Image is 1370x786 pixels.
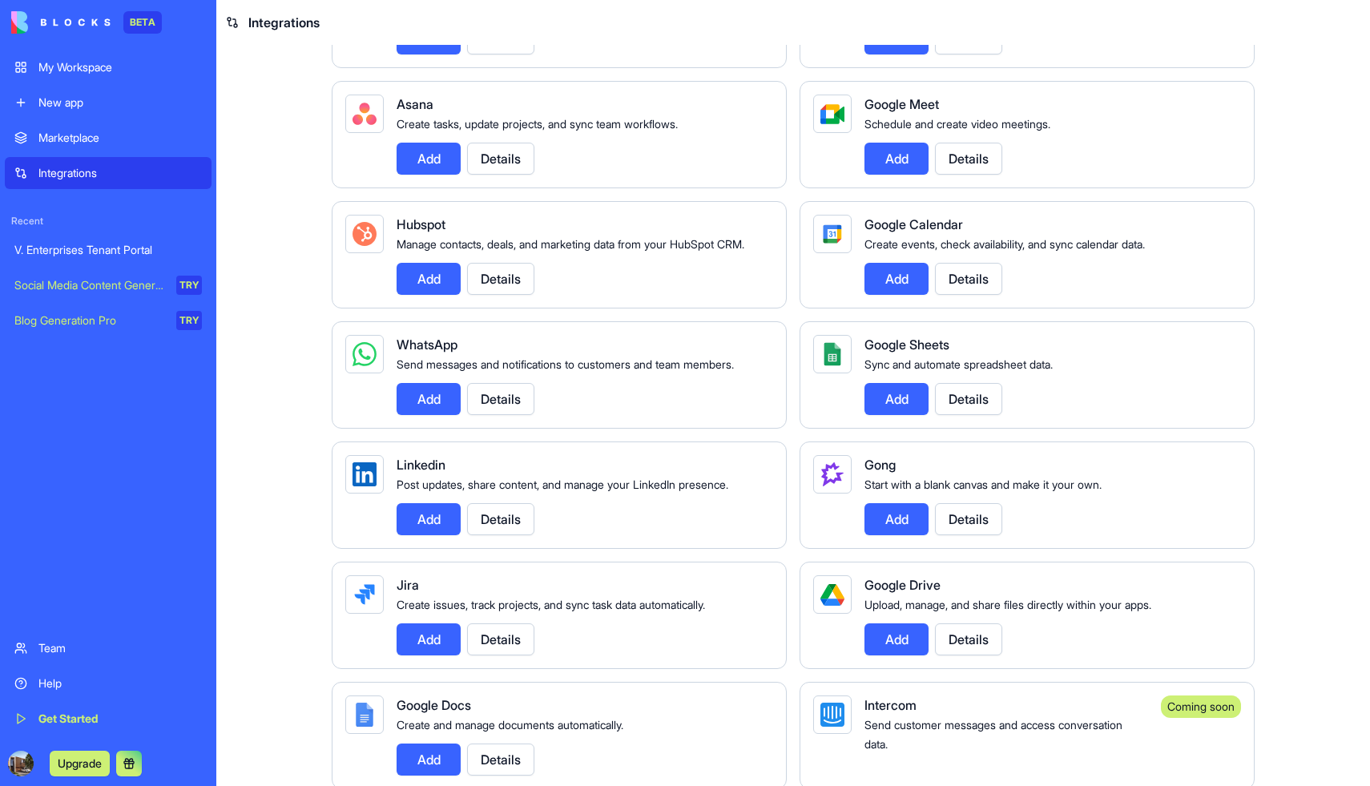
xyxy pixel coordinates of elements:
button: Details [467,744,534,776]
span: Start with a blank canvas and make it your own. [864,478,1102,491]
a: Get Started [5,703,212,735]
span: Linkedin [397,457,445,473]
span: Create issues, track projects, and sync task data automatically. [397,598,705,611]
button: Add [864,503,929,535]
span: Jira [397,577,419,593]
div: Team [38,640,202,656]
span: Send customer messages and access conversation data. [864,718,1122,751]
button: Add [864,263,929,295]
span: Create tasks, update projects, and sync team workflows. [397,117,678,131]
button: Details [935,383,1002,415]
span: Integrations [248,13,320,32]
button: Details [935,623,1002,655]
span: Google Drive [864,577,941,593]
span: Schedule and create video meetings. [864,117,1050,131]
button: Details [935,263,1002,295]
button: Details [935,143,1002,175]
button: Details [467,263,534,295]
div: My Workspace [38,59,202,75]
div: Help [38,675,202,691]
a: New app [5,87,212,119]
a: BETA [11,11,162,34]
span: Create and manage documents automatically. [397,718,623,732]
button: Add [397,263,461,295]
div: TRY [176,276,202,295]
span: Manage contacts, deals, and marketing data from your HubSpot CRM. [397,237,744,251]
div: TRY [176,311,202,330]
button: Add [397,744,461,776]
span: Create events, check availability, and sync calendar data. [864,237,1145,251]
div: Get Started [38,711,202,727]
span: Upload, manage, and share files directly within your apps. [864,598,1151,611]
a: My Workspace [5,51,212,83]
div: Blog Generation Pro [14,312,165,329]
span: Recent [5,215,212,228]
button: Details [467,503,534,535]
span: Asana [397,96,433,112]
button: Add [864,383,929,415]
div: Social Media Content Generator [14,277,165,293]
span: Sync and automate spreadsheet data. [864,357,1053,371]
span: Google Sheets [864,337,949,353]
a: Social Media Content GeneratorTRY [5,269,212,301]
a: V. Enterprises Tenant Portal [5,234,212,266]
button: Add [864,623,929,655]
button: Add [397,143,461,175]
div: New app [38,95,202,111]
span: Post updates, share content, and manage your LinkedIn presence. [397,478,728,491]
a: Blog Generation ProTRY [5,304,212,337]
img: logo [11,11,111,34]
button: Upgrade [50,751,110,776]
button: Add [397,623,461,655]
div: BETA [123,11,162,34]
span: Hubspot [397,216,445,232]
button: Details [467,623,534,655]
div: Coming soon [1161,695,1241,718]
a: Integrations [5,157,212,189]
span: Google Docs [397,697,471,713]
button: Add [397,503,461,535]
a: Marketplace [5,122,212,154]
span: Google Meet [864,96,939,112]
span: Intercom [864,697,917,713]
button: Details [935,503,1002,535]
button: Add [864,143,929,175]
button: Details [467,143,534,175]
button: Add [397,383,461,415]
span: WhatsApp [397,337,457,353]
div: V. Enterprises Tenant Portal [14,242,202,258]
span: Google Calendar [864,216,963,232]
a: Upgrade [50,755,110,771]
span: Send messages and notifications to customers and team members. [397,357,734,371]
div: Integrations [38,165,202,181]
a: Help [5,667,212,699]
button: Details [467,383,534,415]
span: Gong [864,457,896,473]
a: Team [5,632,212,664]
img: ACg8ocI3iN2EvMXak_SCsLvJfSWb2MdaMp1gkP1m4Fni7Et9EyLMhJlZ=s96-c [8,751,34,776]
div: Marketplace [38,130,202,146]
